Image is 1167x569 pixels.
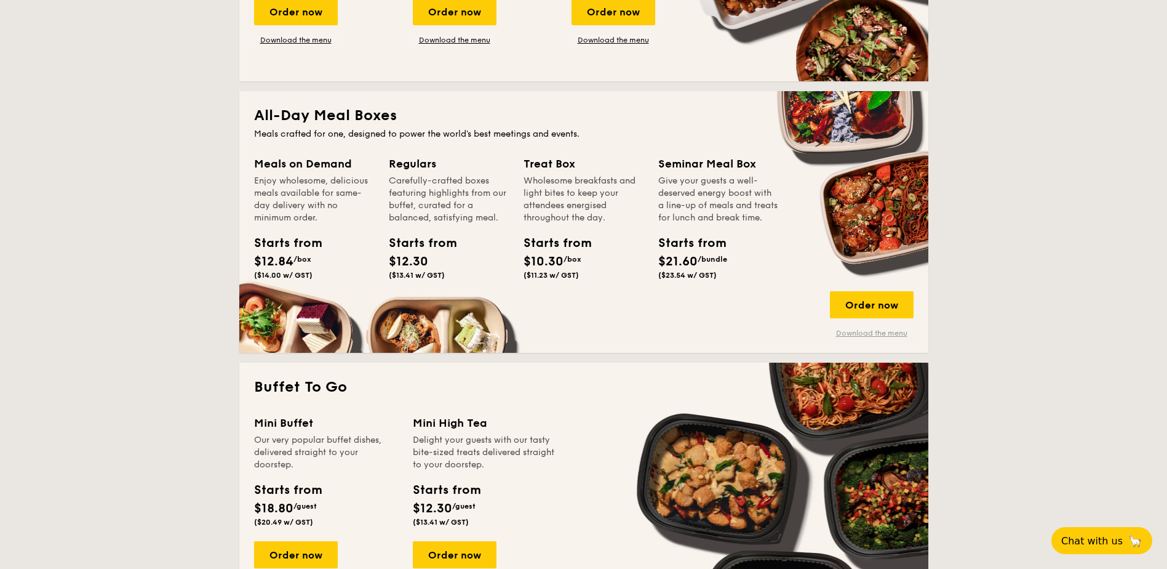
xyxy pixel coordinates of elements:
span: $12.30 [389,254,428,269]
span: /bundle [698,255,727,264]
h2: Buffet To Go [254,377,914,397]
a: Download the menu [572,35,655,45]
div: Starts from [413,481,480,499]
div: Delight your guests with our tasty bite-sized treats delivered straight to your doorstep. [413,434,557,471]
a: Download the menu [254,35,338,45]
div: Order now [830,291,914,318]
div: Mini High Tea [413,414,557,432]
span: ($11.23 w/ GST) [524,271,579,280]
div: Starts from [254,481,321,499]
div: Starts from [389,234,444,252]
div: Wholesome breakfasts and light bites to keep your attendees energised throughout the day. [524,175,643,224]
div: Meals on Demand [254,155,374,172]
a: Download the menu [830,328,914,338]
div: Seminar Meal Box [658,155,778,172]
span: $21.60 [658,254,698,269]
span: ($13.41 w/ GST) [389,271,445,280]
div: Mini Buffet [254,414,398,432]
div: Regulars [389,155,509,172]
span: ($13.41 w/ GST) [413,518,469,527]
span: ($20.49 w/ GST) [254,518,313,527]
span: $12.30 [413,501,452,516]
div: Give your guests a well-deserved energy boost with a line-up of meals and treats for lunch and br... [658,175,778,224]
span: $18.80 [254,501,293,516]
a: Download the menu [413,35,496,45]
div: Our very popular buffet dishes, delivered straight to your doorstep. [254,434,398,471]
span: /box [564,255,581,264]
button: Chat with us🦙 [1051,527,1152,554]
div: Starts from [524,234,579,252]
div: Meals crafted for one, designed to power the world's best meetings and events. [254,128,914,140]
div: Starts from [254,234,309,252]
span: /guest [293,502,317,510]
div: Starts from [658,234,714,252]
div: Enjoy wholesome, delicious meals available for same-day delivery with no minimum order. [254,175,374,224]
h2: All-Day Meal Boxes [254,106,914,126]
div: Treat Box [524,155,643,172]
span: Chat with us [1061,535,1123,547]
div: Order now [413,541,496,568]
div: Order now [254,541,338,568]
span: /guest [452,502,476,510]
span: 🦙 [1128,534,1142,548]
span: ($14.00 w/ GST) [254,271,313,280]
span: ($23.54 w/ GST) [658,271,717,280]
span: $10.30 [524,254,564,269]
span: $12.84 [254,254,293,269]
div: Carefully-crafted boxes featuring highlights from our buffet, curated for a balanced, satisfying ... [389,175,509,224]
span: /box [293,255,311,264]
